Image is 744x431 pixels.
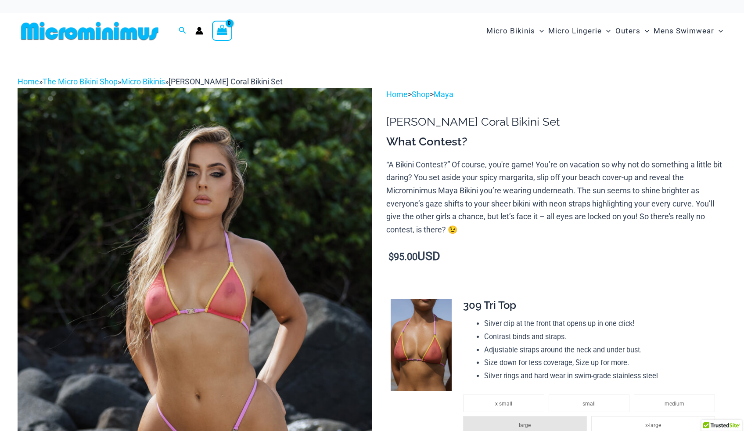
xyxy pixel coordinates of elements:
li: small [549,395,630,412]
nav: Site Navigation [483,16,726,46]
a: The Micro Bikini Shop [43,77,118,86]
img: Maya Sunkist Coral 309 Top [391,299,452,391]
h1: [PERSON_NAME] Coral Bikini Set [386,115,726,129]
span: Menu Toggle [535,20,544,42]
span: Menu Toggle [602,20,611,42]
span: x-small [495,401,512,407]
h3: What Contest? [386,134,726,149]
a: Micro LingerieMenu ToggleMenu Toggle [546,18,613,44]
span: Outers [615,20,640,42]
img: MM SHOP LOGO FLAT [18,21,162,41]
a: Micro Bikinis [121,77,165,86]
a: View Shopping Cart, empty [212,21,232,41]
bdi: 95.00 [388,251,417,262]
a: Account icon link [195,27,203,35]
li: x-small [463,395,544,412]
li: Size down for less coverage, Size up for more. [484,356,719,369]
li: Adjustable straps around the neck and under bust. [484,344,719,357]
span: Mens Swimwear [654,20,714,42]
span: [PERSON_NAME] Coral Bikini Set [169,77,283,86]
li: Silver clip at the front that opens up in one click! [484,317,719,330]
a: Home [386,90,408,99]
span: small [582,401,596,407]
p: “A Bikini Contest?” Of course, you're game! You’re on vacation so why not do something a little b... [386,158,726,236]
span: medium [665,401,684,407]
a: Mens SwimwearMenu ToggleMenu Toggle [651,18,725,44]
a: Home [18,77,39,86]
p: > > [386,88,726,101]
span: Micro Bikinis [486,20,535,42]
li: Silver rings and hard wear in swim-grade stainless steel [484,369,719,383]
span: Micro Lingerie [548,20,602,42]
a: Search icon link [179,25,187,36]
span: large [519,422,531,428]
li: Contrast binds and straps. [484,330,719,344]
a: Shop [412,90,430,99]
span: 309 Tri Top [463,299,516,311]
span: x-large [645,422,661,428]
p: USD [386,250,726,264]
span: $ [388,251,394,262]
span: » » » [18,77,283,86]
a: OutersMenu ToggleMenu Toggle [613,18,651,44]
a: Micro BikinisMenu ToggleMenu Toggle [484,18,546,44]
span: Menu Toggle [640,20,649,42]
span: Menu Toggle [714,20,723,42]
a: Maya [434,90,453,99]
li: medium [634,395,715,412]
